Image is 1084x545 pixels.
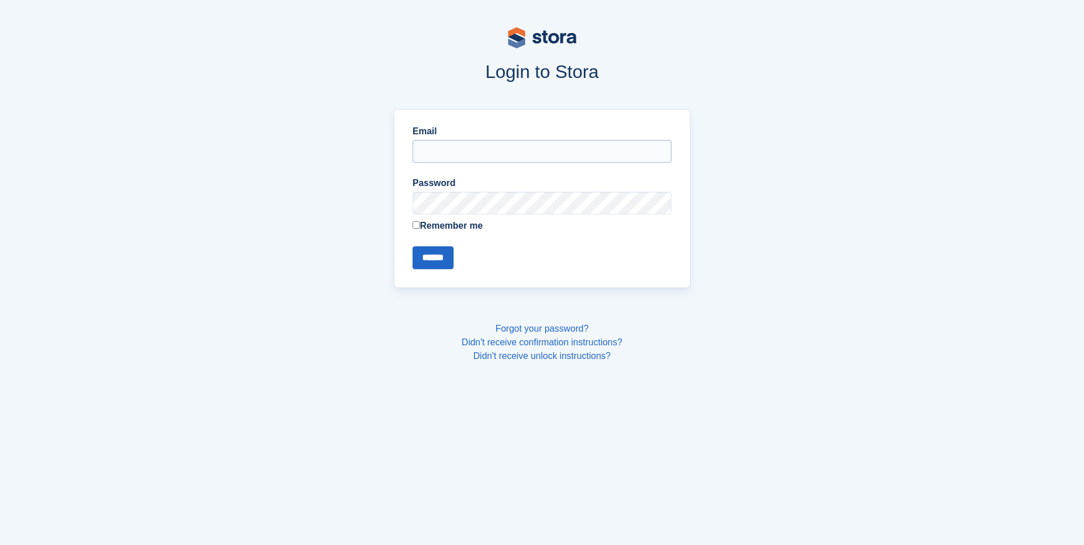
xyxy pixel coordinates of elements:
[177,61,908,82] h1: Login to Stora
[508,27,576,48] img: stora-logo-53a41332b3708ae10de48c4981b4e9114cc0af31d8433b30ea865607fb682f29.svg
[461,337,622,347] a: Didn't receive confirmation instructions?
[413,219,671,233] label: Remember me
[473,351,611,361] a: Didn't receive unlock instructions?
[413,221,420,229] input: Remember me
[413,125,671,138] label: Email
[413,176,671,190] label: Password
[496,324,589,333] a: Forgot your password?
